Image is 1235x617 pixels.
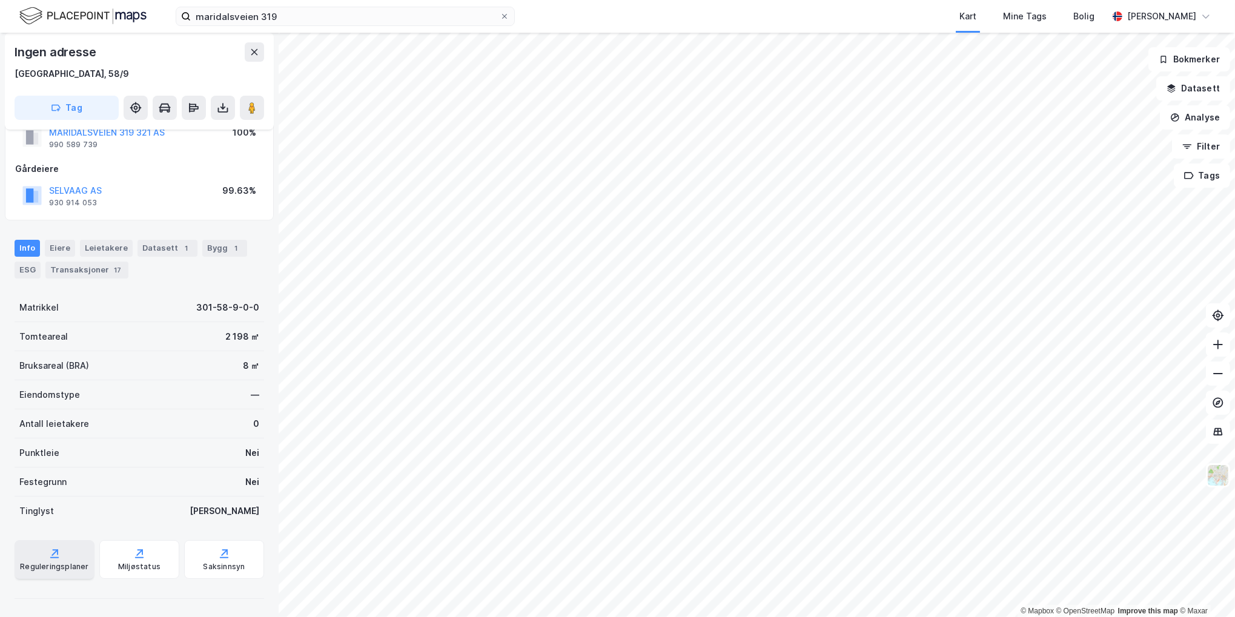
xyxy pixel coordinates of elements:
div: Ingen adresse [15,42,98,62]
div: Reguleringsplaner [20,562,88,572]
div: Mine Tags [1003,9,1047,24]
div: Festegrunn [19,475,67,489]
div: Tomteareal [19,329,68,344]
div: Eiere [45,240,75,257]
div: Info [15,240,40,257]
div: 8 ㎡ [243,358,259,373]
div: — [251,388,259,402]
a: Improve this map [1118,607,1178,615]
img: logo.f888ab2527a4732fd821a326f86c7f29.svg [19,5,147,27]
button: Bokmerker [1148,47,1230,71]
button: Filter [1172,134,1230,159]
div: 301-58-9-0-0 [196,300,259,315]
div: 990 589 739 [49,140,98,150]
div: Gårdeiere [15,162,263,176]
div: Bolig [1073,9,1094,24]
div: 99.63% [222,183,256,198]
div: Datasett [137,240,197,257]
div: Tinglyst [19,504,54,518]
div: [GEOGRAPHIC_DATA], 58/9 [15,67,129,81]
button: Tags [1174,163,1230,188]
div: Eiendomstype [19,388,80,402]
div: Matrikkel [19,300,59,315]
div: ESG [15,262,41,279]
div: Transaksjoner [45,262,128,279]
div: Antall leietakere [19,417,89,431]
div: Nei [245,475,259,489]
button: Datasett [1156,76,1230,101]
img: Z [1207,464,1230,487]
iframe: Chat Widget [1174,559,1235,617]
div: Leietakere [80,240,133,257]
a: OpenStreetMap [1056,607,1115,615]
div: Bygg [202,240,247,257]
a: Mapbox [1021,607,1054,615]
div: 1 [230,242,242,254]
div: 1 [180,242,193,254]
input: Søk på adresse, matrikkel, gårdeiere, leietakere eller personer [191,7,500,25]
div: 17 [111,264,124,276]
div: Miljøstatus [118,562,161,572]
div: Punktleie [19,446,59,460]
button: Tag [15,96,119,120]
div: Kart [959,9,976,24]
div: Saksinnsyn [204,562,245,572]
button: Analyse [1160,105,1230,130]
div: [PERSON_NAME] [190,504,259,518]
div: 0 [253,417,259,431]
div: [PERSON_NAME] [1127,9,1196,24]
div: 2 198 ㎡ [225,329,259,344]
div: 100% [233,125,256,140]
div: 930 914 053 [49,198,97,208]
div: Bruksareal (BRA) [19,358,89,373]
div: Nei [245,446,259,460]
